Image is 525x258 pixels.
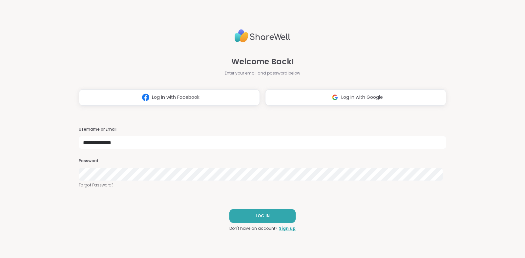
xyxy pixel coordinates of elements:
[79,89,260,106] button: Log in with Facebook
[79,182,446,188] a: Forgot Password?
[225,70,300,76] span: Enter your email and password below
[235,27,290,45] img: ShareWell Logo
[152,94,199,101] span: Log in with Facebook
[329,91,341,103] img: ShareWell Logomark
[139,91,152,103] img: ShareWell Logomark
[79,127,446,132] h3: Username or Email
[229,209,296,223] button: LOG IN
[256,213,270,219] span: LOG IN
[341,94,383,101] span: Log in with Google
[229,226,278,231] span: Don't have an account?
[279,226,296,231] a: Sign up
[231,56,294,68] span: Welcome Back!
[265,89,446,106] button: Log in with Google
[79,158,446,164] h3: Password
